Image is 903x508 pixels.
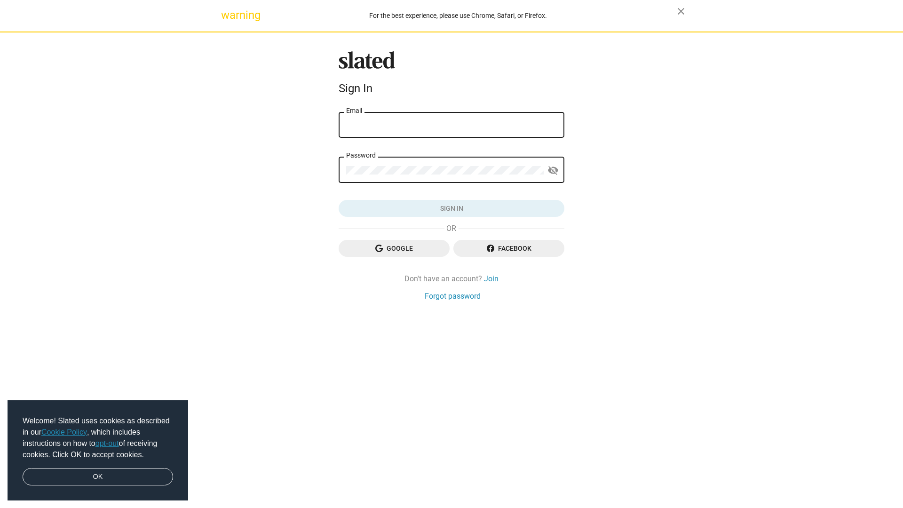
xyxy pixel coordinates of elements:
button: Facebook [453,240,564,257]
mat-icon: warning [221,9,232,21]
a: Cookie Policy [41,428,87,436]
a: Forgot password [425,291,481,301]
span: Google [346,240,442,257]
div: For the best experience, please use Chrome, Safari, or Firefox. [239,9,677,22]
span: Facebook [461,240,557,257]
a: Join [484,274,499,284]
span: Welcome! Slated uses cookies as described in our , which includes instructions on how to of recei... [23,415,173,460]
button: Google [339,240,450,257]
a: dismiss cookie message [23,468,173,486]
mat-icon: visibility_off [547,163,559,178]
mat-icon: close [675,6,687,17]
button: Show password [544,161,562,180]
sl-branding: Sign In [339,51,564,99]
div: Sign In [339,82,564,95]
div: Don't have an account? [339,274,564,284]
a: opt-out [95,439,119,447]
div: cookieconsent [8,400,188,501]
